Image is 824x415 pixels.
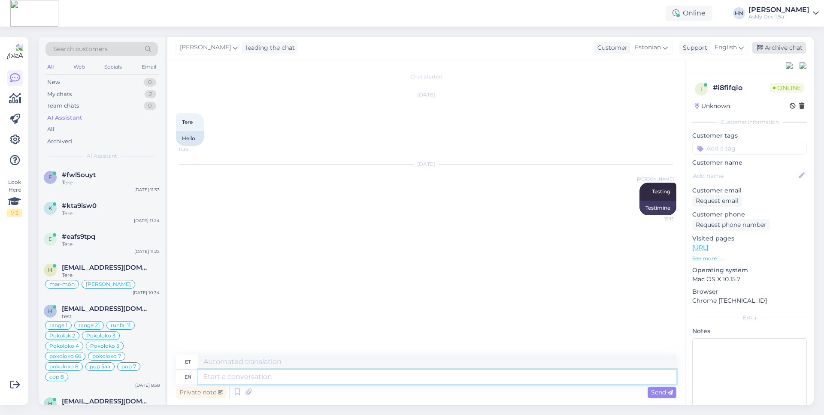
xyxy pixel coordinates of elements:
div: All [45,61,55,72]
a: [PERSON_NAME]Askly Dev 1.5a [748,6,819,20]
span: cop 8 [49,374,64,379]
div: Testimine [639,201,676,215]
p: Customer tags [692,131,807,140]
input: Add name [693,171,797,180]
span: pokoloko 7 [92,354,121,359]
p: Visited pages [692,234,807,243]
div: New [47,78,60,87]
div: Support [679,43,707,52]
span: h [48,267,52,273]
span: Pokoloko 3 [86,333,115,338]
span: [PERSON_NAME] [180,43,231,52]
img: zendesk [800,62,807,70]
p: Browser [692,287,807,296]
div: test [62,313,160,320]
div: Private note [176,387,227,398]
span: pokoloko 8 [49,364,79,369]
div: HN [733,7,745,19]
span: Pokolok 2 [49,333,75,338]
div: [DATE] 11:33 [134,186,160,193]
span: 15:15 [642,216,674,222]
div: [PERSON_NAME] [748,6,809,13]
a: [URL] [692,244,708,251]
div: et [185,355,191,369]
div: 0 [144,102,156,110]
div: Request email [692,195,742,207]
span: f [48,174,52,180]
span: h [48,308,52,314]
div: Email [140,61,158,72]
div: leading the chat [242,43,295,52]
div: Archived [47,137,72,146]
span: Send [651,388,673,396]
div: Request phone number [692,219,770,231]
span: Testing [652,188,670,195]
span: h.niinemae@gmail.com [62,305,151,313]
span: range 1 [49,323,67,328]
span: Tere [182,119,193,125]
span: k [48,205,52,211]
span: mar-mõn [49,282,75,287]
span: #kta9isw0 [62,202,97,210]
div: Web [72,61,87,72]
div: 2 [145,90,156,99]
p: Notes [692,327,807,336]
span: pokoloko 66 [49,354,81,359]
span: h [48,400,52,407]
div: Archive chat [752,42,806,54]
span: [PERSON_NAME] [637,176,674,182]
span: runfal 11 [111,323,130,328]
span: i [700,86,702,92]
div: [DATE] 10:34 [133,289,160,296]
div: Hello [176,131,204,146]
span: range 21 [79,323,100,328]
p: Mac OS X 10.15.7 [692,275,807,284]
p: See more ... [692,255,807,262]
p: Operating system [692,266,807,275]
span: pop 7 [121,364,136,369]
div: Tere [62,271,160,279]
p: Chrome [TECHNICAL_ID] [692,296,807,305]
span: [PERSON_NAME] [86,282,131,287]
p: Customer email [692,186,807,195]
div: [DATE] 8:58 [135,382,160,388]
div: Online [666,6,712,21]
div: Chat started [176,73,676,81]
div: Tere [62,210,160,217]
span: Pokoloko 5 [90,343,119,349]
div: [DATE] 11:24 [134,217,160,224]
div: Askly Dev 1.5a [748,13,809,20]
div: All [47,125,55,134]
div: # i8fifqio [713,83,769,93]
div: Look Here [7,178,22,217]
div: AI Assistant [47,114,82,122]
span: English [715,43,737,52]
span: Pokoloko 4 [49,343,79,349]
span: hans@askly.me [62,264,151,271]
div: [DATE] [176,91,676,99]
p: Customer phone [692,210,807,219]
span: hans@askly.me [62,397,151,405]
div: 0 [144,78,156,87]
div: Tere [62,179,160,186]
div: Customer information [692,118,807,126]
div: Unknown [695,102,730,111]
div: en [185,370,191,384]
span: Estonian [635,43,661,52]
span: Search customers [53,45,108,54]
p: Customer name [692,158,807,167]
input: Add a tag [692,142,807,155]
div: Socials [103,61,124,72]
img: Askly Logo [7,44,23,60]
span: AI Assistant [87,152,117,160]
div: [DATE] [176,160,676,168]
div: Tere [62,241,160,248]
img: pd [786,62,794,70]
span: e [48,236,52,242]
div: [DATE] 11:22 [134,248,160,255]
span: Online [769,83,804,93]
div: My chats [47,90,72,99]
span: pop 5aa [90,364,110,369]
span: #fwl5ouyt [62,171,96,179]
div: 1 / 3 [7,209,22,217]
